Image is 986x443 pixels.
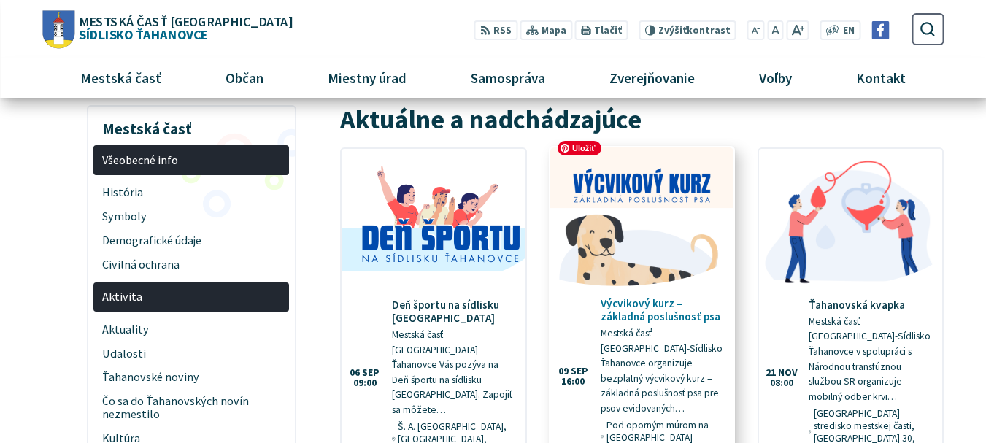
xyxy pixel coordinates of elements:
span: Demografické údaje [102,228,281,253]
span: Aktivita [102,285,281,309]
h4: Výcvikový kurz – základná poslušnosť psa [601,297,723,323]
a: História [93,180,289,204]
span: Občan [220,58,269,98]
a: Čo sa do Ťahanovských novín nezmestilo [93,390,289,427]
a: RSS [474,20,517,40]
span: 09:00 [350,378,380,388]
p: Mestská časť [GEOGRAPHIC_DATA]-Sídlisko Ťahanovce organizuje bezplatný výcvikový kurz – základná ... [601,326,723,416]
span: 16:00 [558,377,588,387]
a: Kontakt [830,58,933,98]
span: Mestská časť [74,58,166,98]
span: 08:00 [766,378,798,388]
h3: Mestská časť [93,109,289,140]
a: EN [839,23,859,39]
span: Voľby [754,58,798,98]
span: Symboly [102,204,281,228]
span: Ťahanovské noviny [102,366,281,390]
span: Mapa [542,23,566,39]
span: Mestská časť [GEOGRAPHIC_DATA] [79,15,292,28]
a: Symboly [93,204,289,228]
a: Aktivita [93,282,289,312]
p: Mestská časť [GEOGRAPHIC_DATA]-Sídlisko Ťahanovce v spolupráci s Národnou transfúznou službou SR ... [809,315,931,404]
span: EN [843,23,855,39]
a: Všeobecné info [93,145,289,175]
span: sep [362,368,380,378]
img: Prejsť na domovskú stránku [42,10,74,48]
span: Sídlisko Ťahanovce [74,15,292,41]
span: nov [778,368,798,378]
span: Zverejňovanie [604,58,701,98]
p: Mestská časť [GEOGRAPHIC_DATA] Ťahanovce Vás pozýva na Deň športu na sídlisku [GEOGRAPHIC_DATA]. ... [392,328,515,417]
a: Miestny úrad [301,58,433,98]
span: kontrast [658,25,731,36]
span: Aktuality [102,317,281,342]
button: Zmenšiť veľkosť písma [747,20,765,40]
a: Udalosti [93,342,289,366]
a: Samospráva [444,58,572,98]
a: Občan [199,58,290,98]
a: Civilná ochrana [93,253,289,277]
button: Nastaviť pôvodnú veľkosť písma [767,20,783,40]
a: Demografické údaje [93,228,289,253]
span: RSS [493,23,512,39]
h4: Deň športu na sídlisku [GEOGRAPHIC_DATA] [392,298,515,325]
button: Tlačiť [575,20,628,40]
span: Tlačiť [594,25,622,36]
button: Zvýšiťkontrast [639,20,736,40]
span: 06 [350,368,360,378]
span: Všeobecné info [102,148,281,172]
a: Logo Sídlisko Ťahanovce, prejsť na domovskú stránku. [42,10,292,48]
span: Uložiť [558,141,601,155]
h2: Aktuálne a nadchádzajúce [340,105,943,134]
span: sep [571,366,588,377]
a: Aktuality [93,317,289,342]
span: Miestny úrad [322,58,412,98]
a: Ťahanovské noviny [93,366,289,390]
a: Mestská časť [53,58,188,98]
span: Zvýšiť [658,24,687,36]
span: 09 [558,366,569,377]
span: Samospráva [465,58,550,98]
span: Kontakt [851,58,912,98]
img: Prejsť na Facebook stránku [871,21,890,39]
a: Mapa [520,20,572,40]
span: História [102,180,281,204]
a: Voľby [733,58,819,98]
span: Civilná ochrana [102,253,281,277]
button: Zväčšiť veľkosť písma [786,20,809,40]
span: Čo sa do Ťahanovských novín nezmestilo [102,390,281,427]
h4: Ťahanovská kvapka [809,298,931,312]
a: Zverejňovanie [583,58,722,98]
span: 21 [766,368,776,378]
span: Udalosti [102,342,281,366]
